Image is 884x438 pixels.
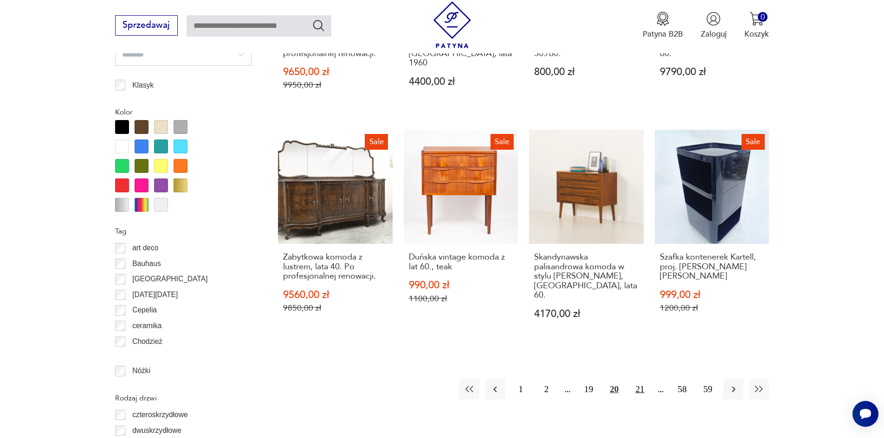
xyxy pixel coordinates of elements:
p: czteroskrzydłowe [132,409,188,421]
h3: Szafka kontenerek Kartell, proj. [PERSON_NAME] [PERSON_NAME] [660,253,764,281]
h3: Zabytkowa biblioteka, secesja, lata 20. Po profesjonalnej renowacji. [283,30,387,58]
button: Sprzedawaj [115,15,178,36]
h3: Zabytkowa komoda z lustrem, lata 40. Po profesjonalnej renowacji. [283,253,387,281]
p: 9950,00 zł [283,80,387,90]
button: 19 [579,379,599,399]
p: Cepelia [132,304,157,316]
h3: Skandynawska palisandrowa komoda w stylu [PERSON_NAME], [GEOGRAPHIC_DATA], lata 60. [534,253,639,300]
p: 9790,00 zł [660,67,764,77]
button: Patyna B2B [643,12,683,39]
p: art deco [132,242,158,254]
button: 58 [672,379,692,399]
p: Patyna B2B [643,29,683,39]
button: 21 [630,379,650,399]
p: Rodzaj drzwi [115,392,252,404]
p: Nóżki [132,365,150,377]
p: [DATE][DATE] [132,289,178,301]
h3: Komoda Teak, McIntosh, [GEOGRAPHIC_DATA], lata 60. [660,30,764,58]
h3: Komoda Mid-Century Modern, [GEOGRAPHIC_DATA], lata 1960 [409,30,513,68]
p: Koszyk [744,29,769,39]
p: Chodzież [132,336,162,348]
img: Ikona medalu [656,12,670,26]
img: Ikona koszyka [749,12,764,26]
button: Szukaj [312,19,325,32]
p: Kolor [115,106,252,118]
p: 1100,00 zł [409,294,513,304]
button: 59 [698,379,718,399]
img: Patyna - sklep z meblami i dekoracjami vintage [429,1,476,48]
a: SaleDuńska vintage komoda z lat 60., teakDuńska vintage komoda z lat 60., teak990,00 zł1100,00 zł [404,130,518,341]
p: ceramika [132,320,161,332]
div: 0 [758,12,768,22]
p: 800,00 zł [534,67,639,77]
a: Ikona medaluPatyna B2B [643,12,683,39]
p: 999,00 zł [660,290,764,300]
p: Tag [115,225,252,237]
p: [GEOGRAPHIC_DATA] [132,273,207,285]
p: 4170,00 zł [534,309,639,319]
p: dwuskrzydłowe [132,425,181,437]
button: 0Koszyk [744,12,769,39]
p: 1200,00 zł [660,303,764,313]
p: Klasyk [132,79,154,91]
a: Sprzedawaj [115,22,178,30]
p: 9850,00 zł [283,303,387,313]
p: 990,00 zł [409,280,513,290]
h3: Duńska vintage komoda z lat 60., teak [409,253,513,272]
p: Ćmielów [132,351,160,363]
button: 20 [604,379,624,399]
button: 2 [536,379,556,399]
p: Zaloguj [701,29,727,39]
iframe: Smartsupp widget button [852,401,878,427]
p: 9650,00 zł [283,67,387,77]
a: Skandynawska palisandrowa komoda w stylu Nils Jonsson, Norwegia, lata 60.Skandynawska palisandrow... [529,130,644,341]
button: 1 [511,379,531,399]
h3: Szafka nocna rzeźbiona [PERSON_NAME], lata 50./60. [534,30,639,58]
button: Zaloguj [701,12,727,39]
p: 4400,00 zł [409,77,513,87]
a: SaleZabytkowa komoda z lustrem, lata 40. Po profesjonalnej renowacji.Zabytkowa komoda z lustrem, ... [278,130,393,341]
a: SaleSzafka kontenerek Kartell, proj. Anna Castelli FerrieriSzafka kontenerek Kartell, proj. [PERS... [655,130,769,341]
p: 9560,00 zł [283,290,387,300]
img: Ikonka użytkownika [706,12,721,26]
p: Bauhaus [132,258,161,270]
